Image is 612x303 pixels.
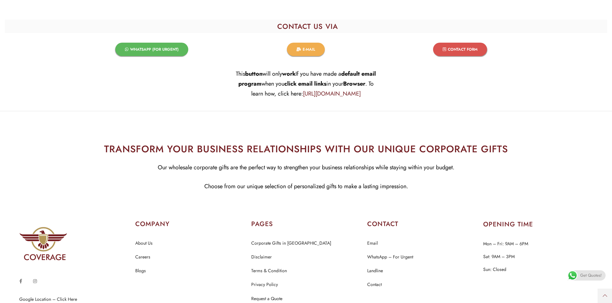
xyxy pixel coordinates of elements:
a: Disclaimer [251,253,272,261]
a: Blogs [135,267,146,275]
p: Choose from our unique selection of personalized gifts to make a lasting impression. [5,181,607,191]
h2: TRANSFORM YOUR BUSINESS RELATIONSHIPS WITH OUR UNIQUE CORPORATE GIFTS [5,142,607,156]
strong: button [245,70,262,78]
h2: PAGES [251,220,361,229]
a: WhatsApp – For Urgent [367,253,413,261]
a: Email [367,239,378,248]
a: Privacy Policy [251,281,278,289]
strong: work [282,70,296,78]
a: E-MAIL​ [287,43,325,56]
a: Request a Quote [251,295,282,303]
p: Our wholesale corporate gifts are the perfect way to strengthen your business relationships while... [5,163,607,173]
a: [URL][DOMAIN_NAME] [303,89,361,98]
h2: CONTACT US VIA​​ [8,23,607,30]
a: Careers [135,253,150,261]
a: Landline [367,267,383,275]
a: Corporate Gifts in [GEOGRAPHIC_DATA] [251,239,331,248]
a: WHATSAPP (FOR URGENT)​ [115,43,188,56]
span: CONTACT FORM​ [448,47,477,51]
span: Get Quotes! [580,270,602,281]
span: WHATSAPP (FOR URGENT)​ [130,47,179,51]
strong: Browser [343,80,365,88]
p: This will only If you have made a when you in your . To learn how, click here: [232,69,380,99]
h2: CONTACT [367,220,477,229]
a: Terms & Condition [251,267,287,275]
a: CONTACT FORM​ [433,43,487,56]
a: Google Location – Click Here [19,296,77,302]
h2: COMPANY [135,220,245,229]
a: Contact [367,281,382,289]
span: E-MAIL​ [303,47,315,51]
strong: click email links [284,80,326,88]
a: About Us [135,239,153,248]
p: Mon – Fri: 9AM – 6PM Sat: 9AM – 3PM Sun: Closed [483,237,593,276]
h2: OPENING TIME [483,221,593,228]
